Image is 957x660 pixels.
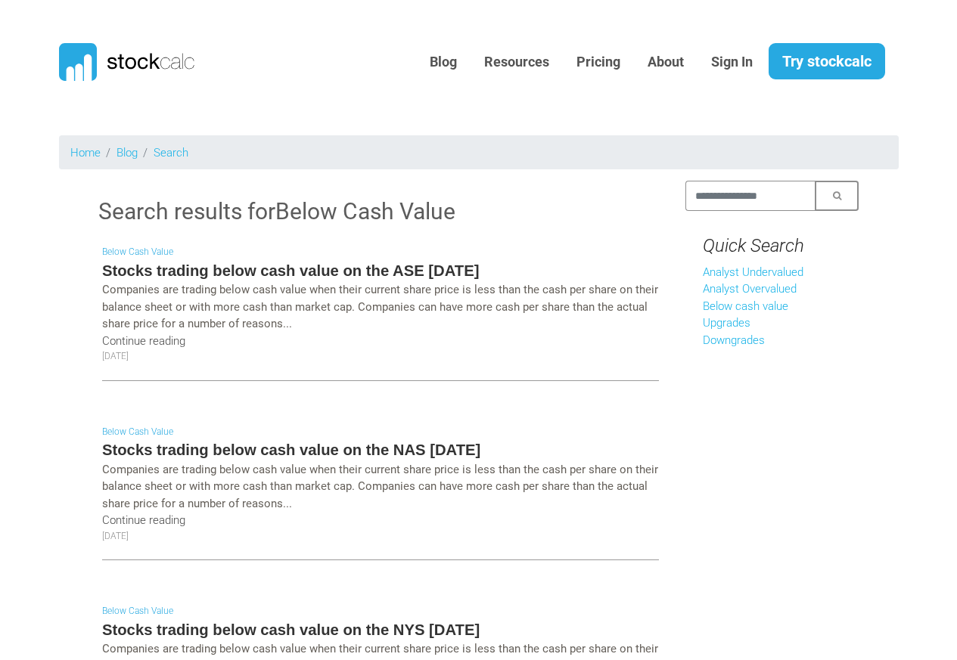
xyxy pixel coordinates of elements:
[102,349,659,363] p: [DATE]
[636,44,695,81] a: About
[565,44,632,81] a: Pricing
[98,196,663,228] h3: Search results for
[102,606,173,616] a: Below Cash Value
[703,282,797,296] a: Analyst Overvalued
[769,43,885,79] a: Try stockcalc
[154,146,188,160] a: Search
[102,281,659,333] p: Companies are trading below cash value when their current share price is less than the cash per s...
[703,299,788,313] a: Below cash value
[102,619,659,640] h5: Stocks trading below cash value on the NYS [DATE]
[703,235,842,257] h4: Quick Search
[703,333,765,347] a: Downgrades
[102,439,659,460] h5: Stocks trading below cash value on the NAS [DATE]
[59,135,899,169] nav: breadcrumb
[102,529,659,543] p: [DATE]
[102,334,185,348] a: Continue reading
[418,44,468,81] a: Blog
[473,44,561,81] a: Resources
[117,146,138,160] a: Blog
[102,246,173,257] a: Below Cash Value
[700,44,764,81] a: Sign In
[102,260,659,281] h5: Stocks trading below cash value on the ASE [DATE]
[275,198,455,225] span: Below Cash Value
[102,513,185,527] a: Continue reading
[703,265,803,279] a: Analyst Undervalued
[102,426,173,437] a: Below Cash Value
[703,316,750,330] a: Upgrades
[70,146,101,160] a: Home
[102,461,659,513] p: Companies are trading below cash value when their current share price is less than the cash per s...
